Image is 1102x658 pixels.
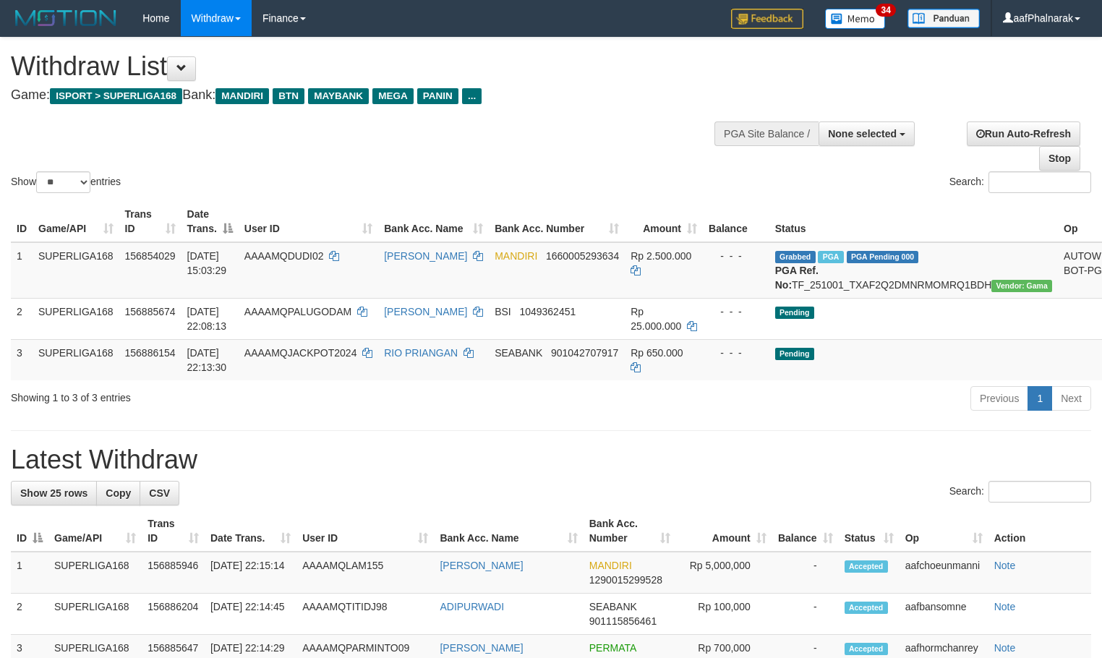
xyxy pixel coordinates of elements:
[589,601,637,612] span: SEABANK
[584,510,676,552] th: Bank Acc. Number: activate to sort column ascending
[970,386,1028,411] a: Previous
[125,306,176,317] span: 156885674
[296,594,434,635] td: AAAAMQTITIDJ98
[772,594,839,635] td: -
[384,250,467,262] a: [PERSON_NAME]
[589,574,662,586] span: Copy 1290015299528 to clipboard
[296,552,434,594] td: AAAAMQLAM155
[384,347,458,359] a: RIO PRIANGAN
[900,594,988,635] td: aafbansomne
[1028,386,1052,411] a: 1
[187,306,227,332] span: [DATE] 22:08:13
[142,594,205,635] td: 156886204
[215,88,269,104] span: MANDIRI
[772,510,839,552] th: Balance: activate to sort column ascending
[125,347,176,359] span: 156886154
[818,251,843,263] span: Marked by aafsoycanthlai
[48,594,142,635] td: SUPERLIGA168
[440,560,523,571] a: [PERSON_NAME]
[142,510,205,552] th: Trans ID: activate to sort column ascending
[11,298,33,339] td: 2
[631,306,681,332] span: Rp 25.000.000
[631,250,691,262] span: Rp 2.500.000
[519,306,576,317] span: Copy 1049362451 to clipboard
[900,552,988,594] td: aafchoeunmanni
[994,601,1016,612] a: Note
[378,201,489,242] th: Bank Acc. Name: activate to sort column ascending
[11,445,1091,474] h1: Latest Withdraw
[825,9,886,29] img: Button%20Memo.svg
[703,201,769,242] th: Balance
[828,128,897,140] span: None selected
[440,601,504,612] a: ADIPURWADI
[631,347,683,359] span: Rp 650.000
[119,201,181,242] th: Trans ID: activate to sort column ascending
[125,250,176,262] span: 156854029
[244,250,324,262] span: AAAAMQDUDI02
[187,250,227,276] span: [DATE] 15:03:29
[142,552,205,594] td: 156885946
[731,9,803,29] img: Feedback.jpg
[36,171,90,193] select: Showentries
[205,594,296,635] td: [DATE] 22:14:45
[495,347,542,359] span: SEABANK
[181,201,239,242] th: Date Trans.: activate to sort column descending
[775,307,814,319] span: Pending
[900,510,988,552] th: Op: activate to sort column ascending
[462,88,482,104] span: ...
[33,298,119,339] td: SUPERLIGA168
[988,510,1091,552] th: Action
[11,385,448,405] div: Showing 1 to 3 of 3 entries
[769,242,1058,299] td: TF_251001_TXAF2Q2DMNRMOMRQ1BDH
[33,201,119,242] th: Game/API: activate to sort column ascending
[106,487,131,499] span: Copy
[775,265,819,291] b: PGA Ref. No:
[308,88,369,104] span: MAYBANK
[205,510,296,552] th: Date Trans.: activate to sort column ascending
[495,306,511,317] span: BSI
[384,306,467,317] a: [PERSON_NAME]
[709,346,764,360] div: - - -
[1039,146,1080,171] a: Stop
[11,510,48,552] th: ID: activate to sort column descending
[11,201,33,242] th: ID
[244,347,357,359] span: AAAAMQJACKPOT2024
[988,481,1091,503] input: Search:
[48,510,142,552] th: Game/API: activate to sort column ascending
[676,510,772,552] th: Amount: activate to sort column ascending
[847,251,919,263] span: PGA Pending
[876,4,895,17] span: 34
[244,306,351,317] span: AAAAMQPALUGODAM
[11,171,121,193] label: Show entries
[546,250,619,262] span: Copy 1660005293634 to clipboard
[187,347,227,373] span: [DATE] 22:13:30
[845,560,888,573] span: Accepted
[676,594,772,635] td: Rp 100,000
[709,304,764,319] div: - - -
[205,552,296,594] td: [DATE] 22:15:14
[551,347,618,359] span: Copy 901042707917 to clipboard
[11,339,33,380] td: 3
[11,552,48,594] td: 1
[140,481,179,505] a: CSV
[991,280,1052,292] span: Vendor URL: https://trx31.1velocity.biz
[11,594,48,635] td: 2
[994,560,1016,571] a: Note
[949,171,1091,193] label: Search:
[495,250,537,262] span: MANDIRI
[775,251,816,263] span: Grabbed
[589,642,636,654] span: PERMATA
[994,642,1016,654] a: Note
[149,487,170,499] span: CSV
[434,510,583,552] th: Bank Acc. Name: activate to sort column ascending
[1051,386,1091,411] a: Next
[988,171,1091,193] input: Search:
[967,121,1080,146] a: Run Auto-Refresh
[11,481,97,505] a: Show 25 rows
[489,201,625,242] th: Bank Acc. Number: activate to sort column ascending
[839,510,900,552] th: Status: activate to sort column ascending
[96,481,140,505] a: Copy
[845,602,888,614] span: Accepted
[20,487,87,499] span: Show 25 rows
[417,88,458,104] span: PANIN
